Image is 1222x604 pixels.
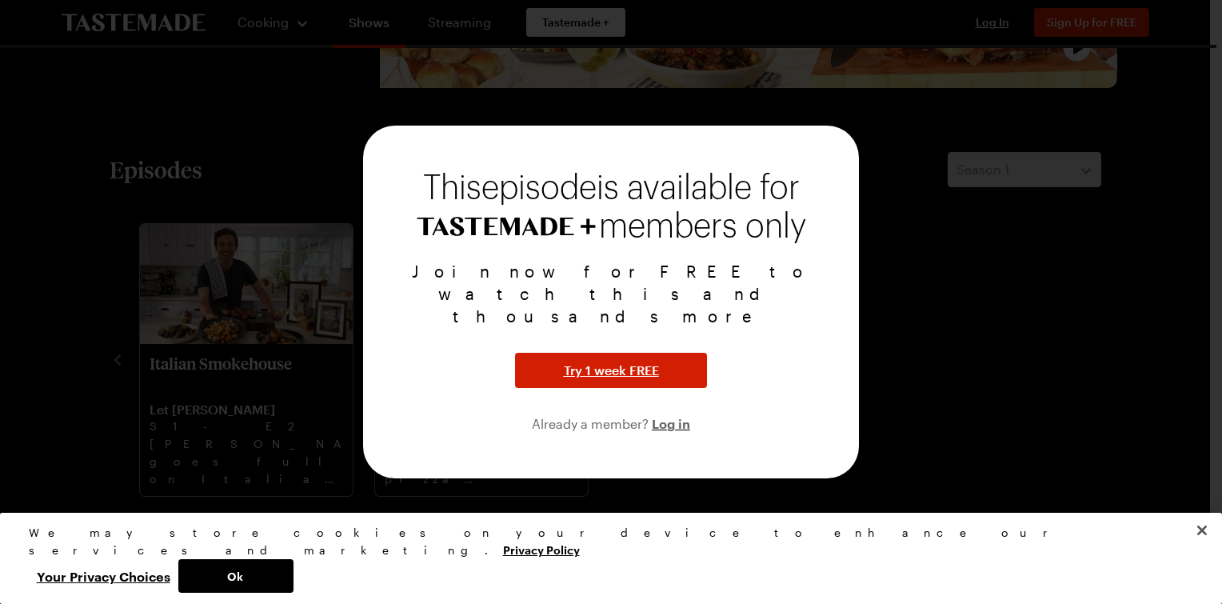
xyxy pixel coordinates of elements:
span: This episode is available for [423,172,800,204]
div: Privacy [29,524,1180,593]
div: We may store cookies on your device to enhance our services and marketing. [29,524,1180,559]
a: More information about your privacy, opens in a new tab [503,542,580,557]
button: Your Privacy Choices [29,559,178,593]
button: Ok [178,559,294,593]
button: Close [1184,513,1220,548]
img: Tastemade+ [417,217,596,236]
span: Try 1 week FREE [564,361,659,380]
span: members only [599,209,806,244]
p: Join now for FREE to watch this and thousands more [382,260,840,327]
button: Try 1 week FREE [515,353,707,388]
span: Already a member? [532,416,652,431]
button: Log in [652,414,690,433]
